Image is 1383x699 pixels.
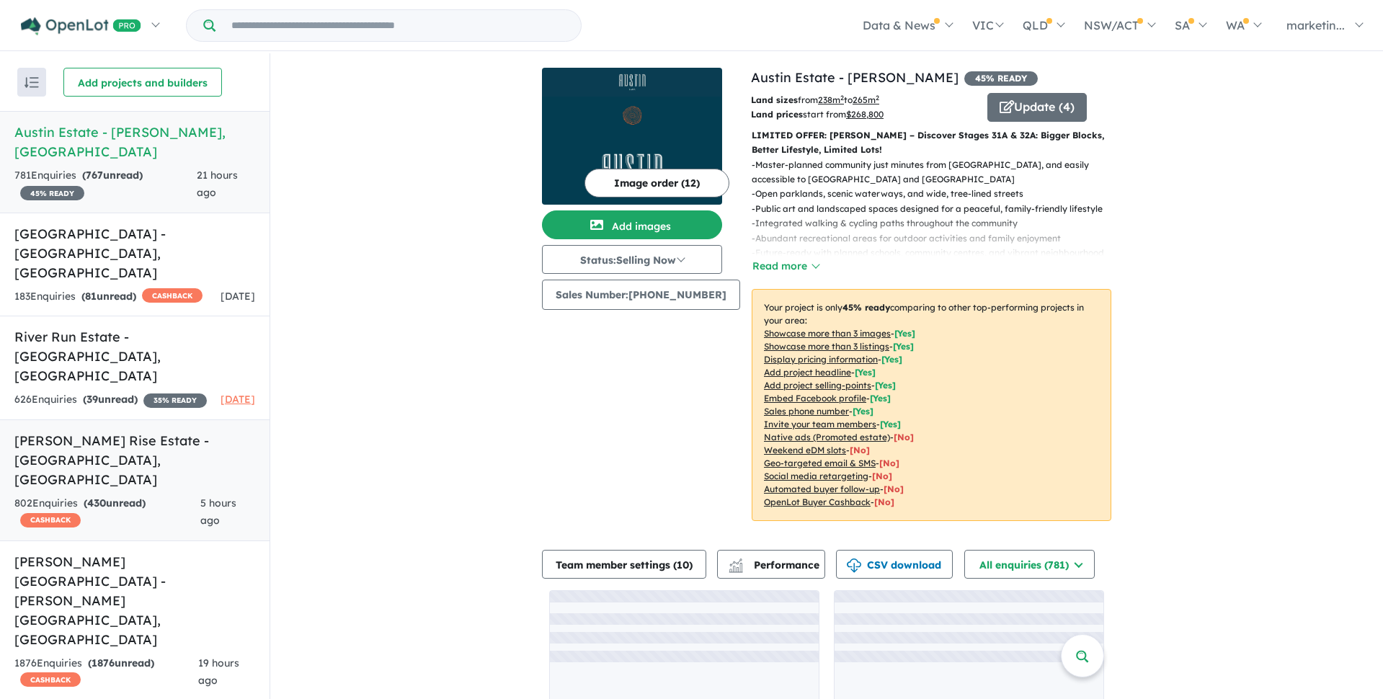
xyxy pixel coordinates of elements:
u: 265 m [853,94,879,105]
button: Read more [752,258,819,275]
span: [No] [872,471,892,481]
span: 767 [86,169,103,182]
span: 39 [86,393,98,406]
strong: ( unread) [88,656,154,669]
u: Showcase more than 3 listings [764,341,889,352]
u: OpenLot Buyer Cashback [764,497,871,507]
p: - Master-planned community just minutes from [GEOGRAPHIC_DATA], and easily accessible to [GEOGRAP... [752,158,1123,187]
div: 781 Enquir ies [14,167,197,202]
span: to [844,94,879,105]
u: Sales phone number [764,406,849,417]
p: - Integrated walking & cycling paths throughout the community [752,216,1123,231]
button: Status:Selling Now [542,245,722,274]
u: Showcase more than 3 images [764,328,891,339]
span: [No] [894,432,914,442]
img: line-chart.svg [729,558,742,566]
h5: [PERSON_NAME][GEOGRAPHIC_DATA] - [PERSON_NAME][GEOGRAPHIC_DATA] , [GEOGRAPHIC_DATA] [14,552,255,649]
span: [ Yes ] [880,419,901,429]
p: - Future-ready with planned schools, community centres, and vibrant neighbourhood hubs [752,246,1123,275]
b: 45 % ready [842,302,890,313]
p: - Public art and landscaped spaces designed for a peaceful, family-friendly lifestyle [752,202,1123,216]
h5: Austin Estate - [PERSON_NAME] , [GEOGRAPHIC_DATA] [14,123,255,161]
span: 45 % READY [964,71,1038,86]
span: 21 hours ago [197,169,238,199]
u: Invite your team members [764,419,876,429]
img: bar-chart.svg [729,563,743,572]
span: CASHBACK [20,672,81,687]
span: [ Yes ] [855,367,876,378]
img: Austin Estate - Lara Logo [548,74,716,91]
p: - Open parklands, scenic waterways, and wide, tree-lined streets [752,187,1123,201]
span: 19 hours ago [198,656,239,687]
div: 1876 Enquir ies [14,655,198,690]
u: Geo-targeted email & SMS [764,458,876,468]
button: Performance [717,550,825,579]
span: 10 [677,558,689,571]
u: Embed Facebook profile [764,393,866,404]
button: Team member settings (10) [542,550,706,579]
u: Display pricing information [764,354,878,365]
span: [ Yes ] [870,393,891,404]
span: [DATE] [221,393,255,406]
img: Openlot PRO Logo White [21,17,141,35]
button: CSV download [836,550,953,579]
strong: ( unread) [84,497,146,509]
u: 238 m [818,94,844,105]
p: LIMITED OFFER: [PERSON_NAME] – Discover Stages 31A & 32A: Bigger Blocks, Better Lifestyle, Limite... [752,128,1111,158]
span: [ Yes ] [893,341,914,352]
button: Add images [542,210,722,239]
strong: ( unread) [83,393,138,406]
strong: ( unread) [82,169,143,182]
span: CASHBACK [20,513,81,527]
u: Automated buyer follow-up [764,484,880,494]
span: 430 [87,497,106,509]
b: Land sizes [751,94,798,105]
span: [No] [850,445,870,455]
h5: [GEOGRAPHIC_DATA] - [GEOGRAPHIC_DATA] , [GEOGRAPHIC_DATA] [14,224,255,282]
button: All enquiries (781) [964,550,1095,579]
u: $ 268,800 [846,109,884,120]
u: Add project selling-points [764,380,871,391]
img: download icon [847,558,861,573]
span: Performance [731,558,819,571]
span: [ Yes ] [894,328,915,339]
div: 626 Enquir ies [14,391,207,409]
span: [ Yes ] [853,406,873,417]
span: marketin... [1286,18,1345,32]
span: 5 hours ago [200,497,236,527]
h5: [PERSON_NAME] Rise Estate - [GEOGRAPHIC_DATA] , [GEOGRAPHIC_DATA] [14,431,255,489]
span: 35 % READY [143,393,207,408]
button: Image order (12) [584,169,729,197]
sup: 2 [876,94,879,102]
span: 45 % READY [20,186,84,200]
button: Update (4) [987,93,1087,122]
p: Your project is only comparing to other top-performing projects in your area: - - - - - - - - - -... [752,289,1111,521]
h5: River Run Estate - [GEOGRAPHIC_DATA] , [GEOGRAPHIC_DATA] [14,327,255,386]
a: Austin Estate - Lara LogoAustin Estate - Lara [542,68,722,205]
span: [No] [879,458,899,468]
button: Sales Number:[PHONE_NUMBER] [542,280,740,310]
div: 802 Enquir ies [14,495,200,530]
span: 81 [85,290,97,303]
img: Austin Estate - Lara [542,97,722,205]
span: [No] [874,497,894,507]
div: 183 Enquir ies [14,288,203,306]
u: Weekend eDM slots [764,445,846,455]
span: [DATE] [221,290,255,303]
button: Add projects and builders [63,68,222,97]
input: Try estate name, suburb, builder or developer [218,10,578,41]
p: from [751,93,977,107]
a: Austin Estate - [PERSON_NAME] [751,69,959,86]
span: [No] [884,484,904,494]
strong: ( unread) [81,290,136,303]
u: Social media retargeting [764,471,868,481]
span: CASHBACK [142,288,203,303]
sup: 2 [840,94,844,102]
p: - Abundant recreational areas for outdoor activities and family enjoyment [752,231,1123,246]
p: start from [751,107,977,122]
span: [ Yes ] [875,380,896,391]
img: sort.svg [25,77,39,88]
b: Land prices [751,109,803,120]
span: 1876 [92,656,115,669]
u: Native ads (Promoted estate) [764,432,890,442]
